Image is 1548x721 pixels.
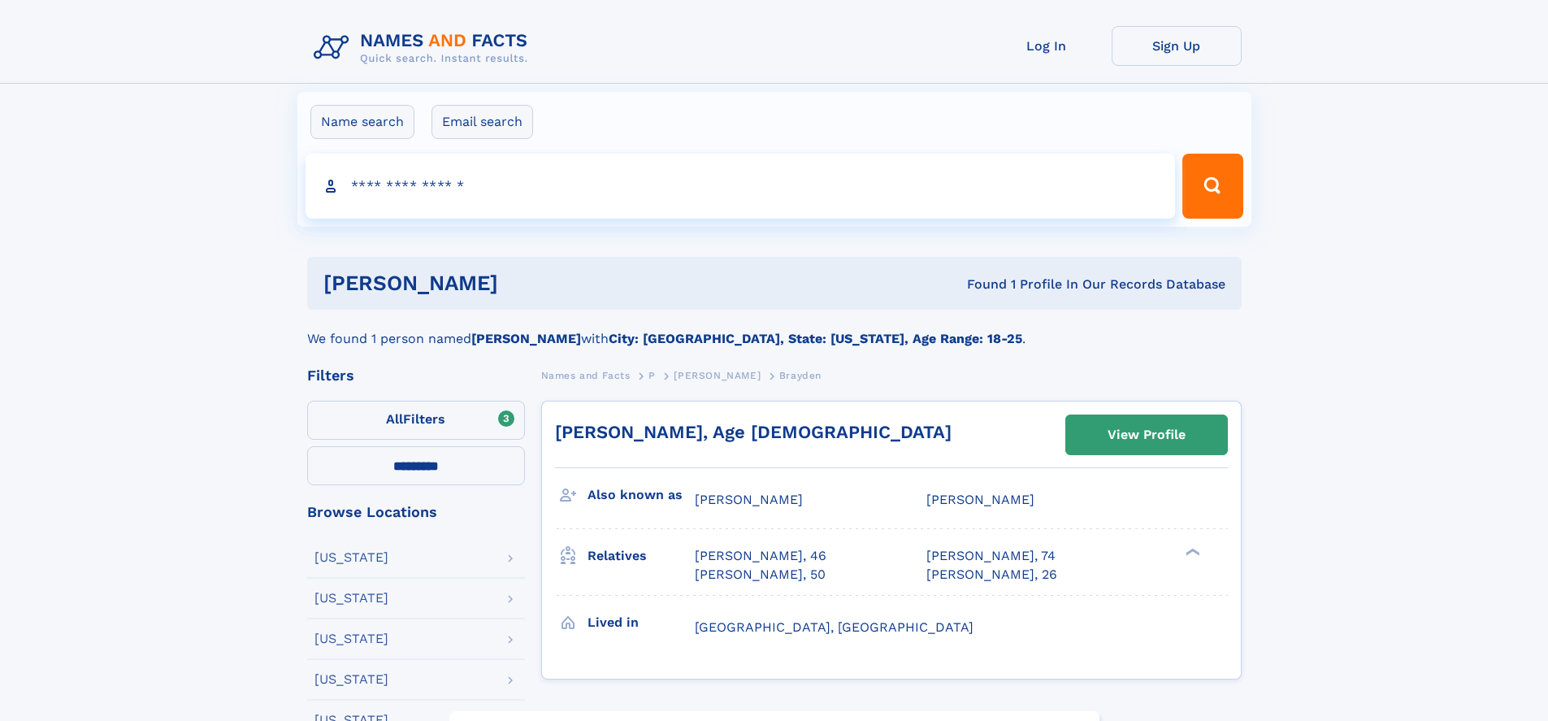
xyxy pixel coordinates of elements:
[926,492,1034,507] span: [PERSON_NAME]
[555,422,952,442] a: [PERSON_NAME], Age [DEMOGRAPHIC_DATA]
[609,331,1022,346] b: City: [GEOGRAPHIC_DATA], State: [US_STATE], Age Range: 18-25
[779,370,822,381] span: Brayden
[1182,547,1201,558] div: ❯
[307,26,541,70] img: Logo Names and Facts
[588,481,695,509] h3: Also known as
[314,592,388,605] div: [US_STATE]
[314,673,388,686] div: [US_STATE]
[541,365,631,385] a: Names and Facts
[323,273,733,293] h1: [PERSON_NAME]
[982,26,1112,66] a: Log In
[695,619,973,635] span: [GEOGRAPHIC_DATA], [GEOGRAPHIC_DATA]
[648,370,656,381] span: P
[310,105,414,139] label: Name search
[695,547,826,565] a: [PERSON_NAME], 46
[314,551,388,564] div: [US_STATE]
[431,105,533,139] label: Email search
[695,566,826,584] a: [PERSON_NAME], 50
[307,401,525,440] label: Filters
[1182,154,1242,219] button: Search Button
[307,368,525,383] div: Filters
[648,365,656,385] a: P
[471,331,581,346] b: [PERSON_NAME]
[588,609,695,636] h3: Lived in
[386,411,403,427] span: All
[1066,415,1227,454] a: View Profile
[307,505,525,519] div: Browse Locations
[1108,416,1186,454] div: View Profile
[926,566,1057,584] a: [PERSON_NAME], 26
[306,154,1176,219] input: search input
[307,310,1242,349] div: We found 1 person named with .
[314,632,388,645] div: [US_STATE]
[674,370,761,381] span: [PERSON_NAME]
[926,547,1056,565] a: [PERSON_NAME], 74
[732,276,1225,293] div: Found 1 Profile In Our Records Database
[588,542,695,570] h3: Relatives
[695,492,803,507] span: [PERSON_NAME]
[674,365,761,385] a: [PERSON_NAME]
[1112,26,1242,66] a: Sign Up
